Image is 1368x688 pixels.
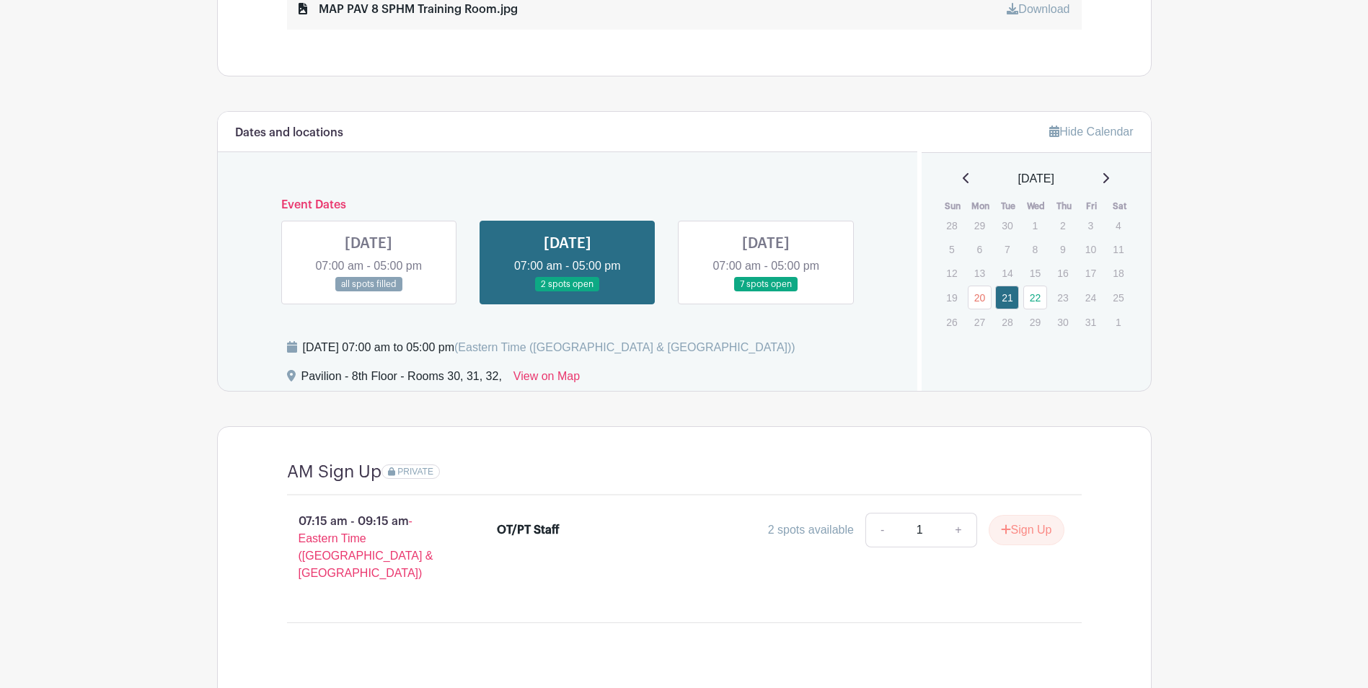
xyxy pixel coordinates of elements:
[1079,214,1103,237] p: 3
[967,199,995,213] th: Mon
[301,368,502,391] div: Pavilion - 8th Floor - Rooms 30, 31, 32,
[1079,262,1103,284] p: 17
[1106,286,1130,309] p: 25
[968,238,992,260] p: 6
[940,311,963,333] p: 26
[968,214,992,237] p: 29
[1023,238,1047,260] p: 8
[454,341,795,353] span: (Eastern Time ([GEOGRAPHIC_DATA] & [GEOGRAPHIC_DATA]))
[1051,311,1074,333] p: 30
[865,513,899,547] a: -
[513,368,580,391] a: View on Map
[1007,3,1069,15] a: Download
[989,515,1064,545] button: Sign Up
[299,515,433,579] span: - Eastern Time ([GEOGRAPHIC_DATA] & [GEOGRAPHIC_DATA])
[1079,286,1103,309] p: 24
[1049,125,1133,138] a: Hide Calendar
[940,214,963,237] p: 28
[940,262,963,284] p: 12
[768,521,854,539] div: 2 spots available
[270,198,866,212] h6: Event Dates
[1106,214,1130,237] p: 4
[940,513,976,547] a: +
[994,199,1023,213] th: Tue
[1023,214,1047,237] p: 1
[1051,286,1074,309] p: 23
[1106,238,1130,260] p: 11
[939,199,967,213] th: Sun
[995,262,1019,284] p: 14
[1051,214,1074,237] p: 2
[995,286,1019,309] a: 21
[397,467,433,477] span: PRIVATE
[1051,238,1074,260] p: 9
[1106,311,1130,333] p: 1
[995,311,1019,333] p: 28
[995,238,1019,260] p: 7
[1018,170,1054,188] span: [DATE]
[1079,311,1103,333] p: 31
[968,286,992,309] a: 20
[1078,199,1106,213] th: Fri
[264,507,475,588] p: 07:15 am - 09:15 am
[1106,262,1130,284] p: 18
[1023,286,1047,309] a: 22
[235,126,343,140] h6: Dates and locations
[1023,199,1051,213] th: Wed
[1023,311,1047,333] p: 29
[1023,262,1047,284] p: 15
[968,311,992,333] p: 27
[1051,262,1074,284] p: 16
[497,521,560,539] div: OT/PT Staff
[968,262,992,284] p: 13
[940,286,963,309] p: 19
[940,238,963,260] p: 5
[1106,199,1134,213] th: Sat
[287,462,381,482] h4: AM Sign Up
[303,339,795,356] div: [DATE] 07:00 am to 05:00 pm
[995,214,1019,237] p: 30
[1050,199,1078,213] th: Thu
[1079,238,1103,260] p: 10
[299,1,518,18] div: MAP PAV 8 SPHM Training Room.jpg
